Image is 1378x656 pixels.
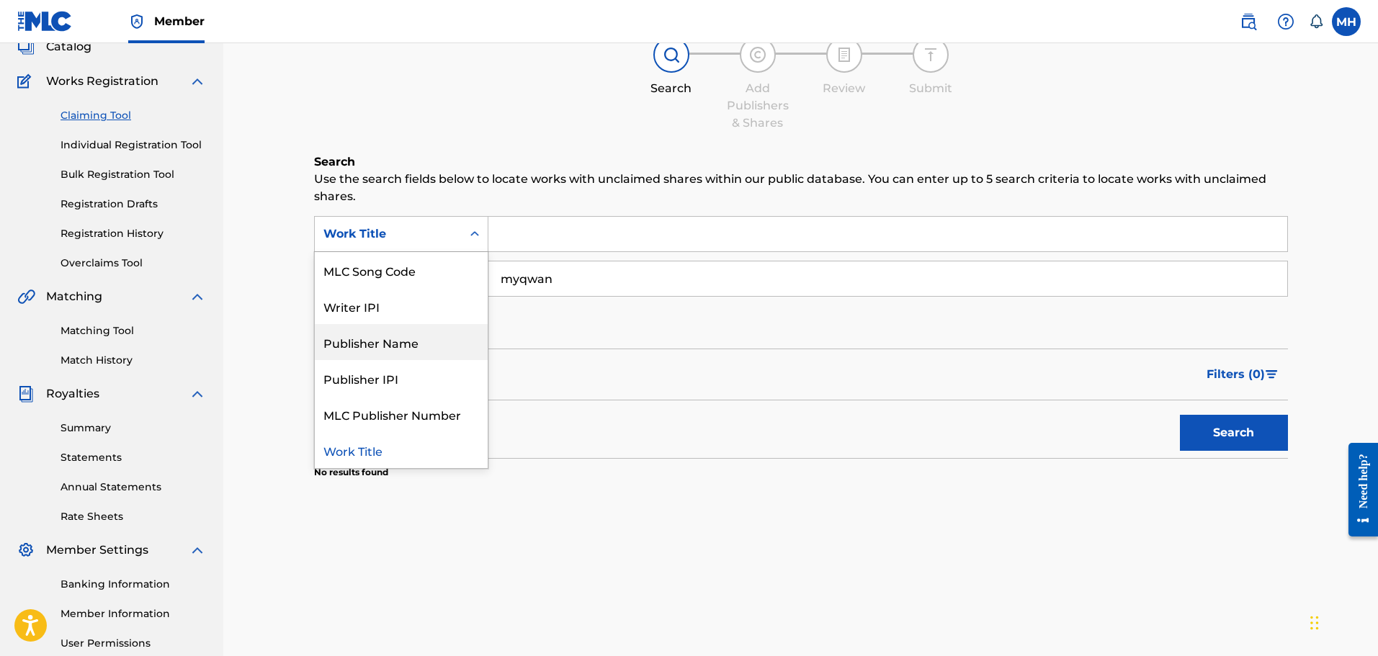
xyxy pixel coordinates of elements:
p: Use the search fields below to locate works with unclaimed shares within our public database. You... [314,171,1288,205]
img: search [1240,13,1257,30]
img: Works Registration [17,73,36,90]
span: Member [154,13,205,30]
a: Annual Statements [61,480,206,495]
a: Summary [61,421,206,436]
img: Catalog [17,38,35,55]
div: MLC Publisher Number [315,396,488,432]
a: Claiming Tool [61,108,206,123]
span: Member Settings [46,542,148,559]
img: expand [189,385,206,403]
a: Public Search [1234,7,1263,36]
a: User Permissions [61,636,206,651]
iframe: Resource Center [1338,431,1378,547]
div: Publisher Name [315,324,488,360]
div: Work Title [315,432,488,468]
span: Catalog [46,38,91,55]
a: Bulk Registration Tool [61,167,206,182]
a: Member Information [61,606,206,621]
img: help [1277,13,1294,30]
iframe: Chat Widget [1306,587,1378,656]
a: CatalogCatalog [17,38,91,55]
img: step indicator icon for Submit [922,46,939,63]
a: Matching Tool [61,323,206,338]
div: User Menu [1332,7,1361,36]
h6: Search [314,153,1288,171]
span: Royalties [46,385,99,403]
img: expand [189,542,206,559]
a: Banking Information [61,577,206,592]
a: Overclaims Tool [61,256,206,271]
img: expand [189,73,206,90]
img: step indicator icon for Review [836,46,853,63]
div: Review [808,80,880,97]
a: Individual Registration Tool [61,138,206,153]
div: Add Publishers & Shares [722,80,794,132]
div: Work Title [323,225,453,243]
img: expand [189,288,206,305]
a: Registration Drafts [61,197,206,212]
span: Matching [46,288,102,305]
div: Drag [1310,601,1319,644]
div: MLC Song Code [315,252,488,288]
img: step indicator icon for Add Publishers & Shares [749,46,766,63]
div: Notifications [1309,14,1323,29]
span: Filters ( 0 ) [1207,366,1265,383]
img: filter [1266,370,1278,379]
img: Member Settings [17,542,35,559]
p: No results found [314,466,388,479]
img: MLC Logo [17,11,73,32]
span: Works Registration [46,73,158,90]
form: Search Form [314,216,1288,458]
a: Rate Sheets [61,509,206,524]
img: Matching [17,288,35,305]
div: Submit [895,80,967,97]
img: Top Rightsholder [128,13,146,30]
div: Writer IPI [315,288,488,324]
button: Filters (0) [1198,356,1288,392]
img: step indicator icon for Search [663,46,680,63]
div: Publisher IPI [315,360,488,396]
div: Search [635,80,707,97]
a: Statements [61,450,206,465]
a: Registration History [61,226,206,241]
button: Search [1180,415,1288,451]
img: Royalties [17,385,35,403]
a: Match History [61,353,206,368]
div: Help [1271,7,1300,36]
